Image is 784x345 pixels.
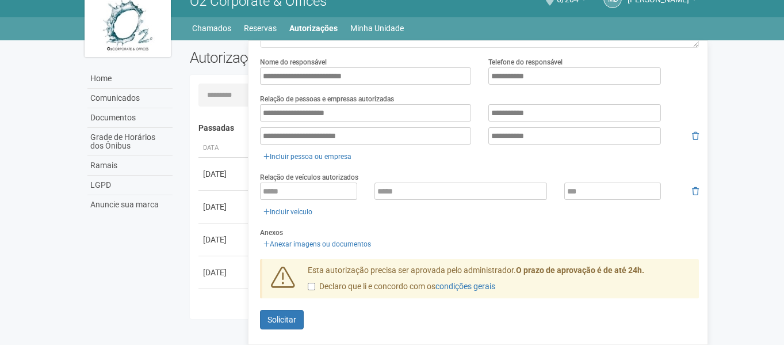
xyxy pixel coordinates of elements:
[244,20,277,36] a: Reservas
[190,49,436,66] h2: Autorizações
[260,57,327,67] label: Nome do responsável
[203,267,246,278] div: [DATE]
[267,315,296,324] span: Solicitar
[435,282,495,291] a: condições gerais
[692,132,699,140] i: Remover
[308,283,315,290] input: Declaro que li e concordo com oscondições gerais
[260,172,358,183] label: Relação de veículos autorizados
[516,266,644,275] strong: O prazo de aprovação é de até 24h.
[260,206,316,218] a: Incluir veículo
[198,124,691,132] h4: Passadas
[260,94,394,104] label: Relação de pessoas e empresas autorizadas
[350,20,404,36] a: Minha Unidade
[203,168,246,180] div: [DATE]
[87,176,173,195] a: LGPD
[87,69,173,89] a: Home
[299,265,699,298] div: Esta autorização precisa ser aprovada pelo administrador.
[87,156,173,176] a: Ramais
[192,20,231,36] a: Chamados
[260,310,304,329] button: Solicitar
[308,281,495,293] label: Declaro que li e concordo com os
[289,20,338,36] a: Autorizações
[87,195,173,214] a: Anuncie sua marca
[87,89,173,108] a: Comunicados
[198,139,250,158] th: Data
[692,187,699,195] i: Remover
[87,128,173,156] a: Grade de Horários dos Ônibus
[203,234,246,245] div: [DATE]
[203,201,246,213] div: [DATE]
[260,238,374,251] a: Anexar imagens ou documentos
[260,228,283,238] label: Anexos
[87,108,173,128] a: Documentos
[488,57,563,67] label: Telefone do responsável
[260,150,355,163] a: Incluir pessoa ou empresa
